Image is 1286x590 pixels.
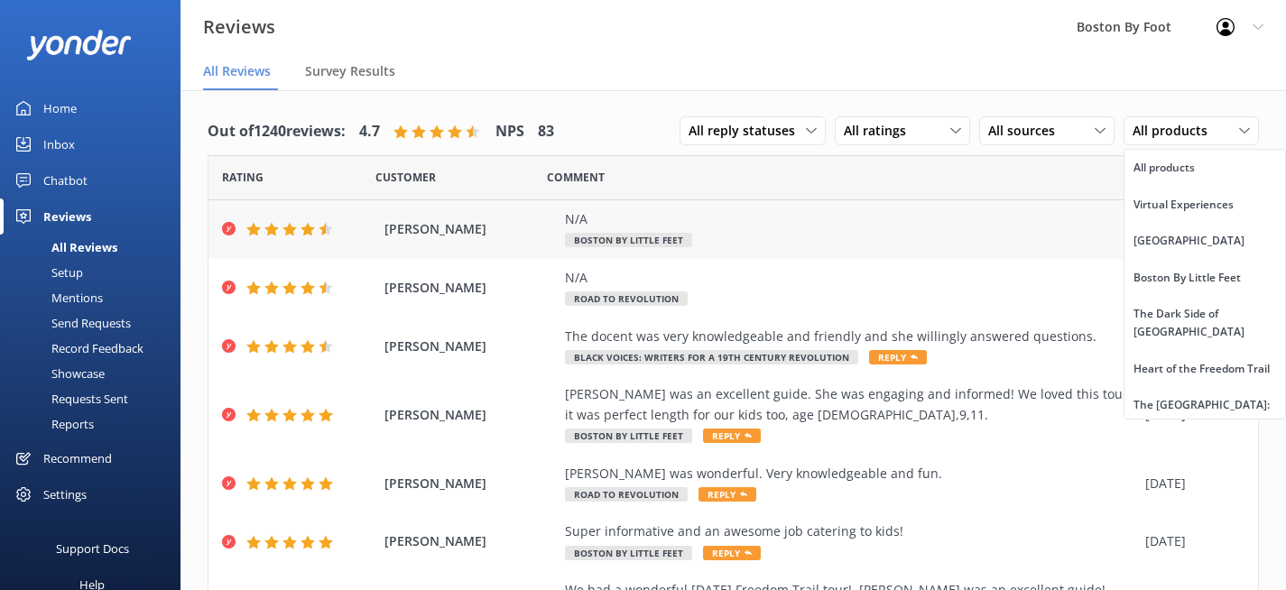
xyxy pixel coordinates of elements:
div: Send Requests [11,310,131,336]
span: [PERSON_NAME] [384,336,556,356]
span: Reply [869,350,927,364]
div: [PERSON_NAME] was wonderful. Very knowledgeable and fun. [565,464,1136,484]
span: Boston By Little Feet [565,546,692,560]
a: All Reviews [11,235,180,260]
div: The Dark Side of [GEOGRAPHIC_DATA] [1133,305,1276,342]
span: Date [222,169,264,186]
span: Survey Results [305,62,395,80]
div: Mentions [11,285,103,310]
a: Mentions [11,285,180,310]
span: [PERSON_NAME] [384,531,556,551]
span: All reply statuses [689,121,806,141]
span: Reply [699,487,756,502]
a: Requests Sent [11,386,180,411]
div: N/A [565,268,1136,288]
div: Chatbot [43,162,88,198]
div: [DATE] [1145,474,1235,493]
h3: Reviews [203,13,275,41]
div: Showcase [11,361,105,386]
div: Settings [43,476,87,512]
span: Reply [703,546,761,560]
div: Boston By Little Feet [1133,269,1241,287]
h4: 4.7 [359,120,380,143]
div: Reviews [43,198,91,235]
a: Record Feedback [11,336,180,361]
div: Recommend [43,440,112,476]
div: Inbox [43,126,75,162]
span: [PERSON_NAME] [384,405,556,425]
h4: 83 [538,120,554,143]
img: yonder-white-logo.png [27,30,131,60]
div: All Reviews [11,235,117,260]
span: All Reviews [203,62,271,80]
a: Showcase [11,361,180,386]
a: Setup [11,260,180,285]
div: Heart of the Freedom Trail [1133,360,1270,378]
a: Send Requests [11,310,180,336]
div: Requests Sent [11,386,128,411]
span: Road to Revolution [565,291,688,306]
div: The docent was very knowledgeable and friendly and she willingly answered questions. [565,327,1136,346]
span: Date [375,169,436,186]
span: All products [1133,121,1218,141]
div: Virtual Experiences [1133,196,1234,214]
div: The [GEOGRAPHIC_DATA]: Boston's Immigration Gateway [1133,396,1276,451]
div: All products [1133,159,1195,177]
span: All sources [988,121,1066,141]
span: [PERSON_NAME] [384,278,556,298]
h4: NPS [495,120,524,143]
div: Setup [11,260,83,285]
div: Record Feedback [11,336,143,361]
span: All ratings [844,121,917,141]
div: [PERSON_NAME] was an excellent guide. She was engaging and informed! We loved this tour, it was p... [565,384,1136,425]
span: Boston By Little Feet [565,233,692,247]
a: Reports [11,411,180,437]
span: Road to Revolution [565,487,688,502]
div: Super informative and an awesome job catering to kids! [565,521,1136,541]
div: Home [43,90,77,126]
span: Black Voices: Writers for a 19th Century Revolution [565,350,858,364]
span: Question [547,169,605,186]
span: [PERSON_NAME] [384,219,556,239]
div: [GEOGRAPHIC_DATA] [1133,232,1244,250]
span: [PERSON_NAME] [384,474,556,493]
div: Reports [11,411,94,437]
div: [DATE] [1145,531,1235,551]
span: Boston By Little Feet [565,429,692,443]
div: N/A [565,209,1136,229]
h4: Out of 1240 reviews: [208,120,346,143]
span: Reply [703,429,761,443]
div: Support Docs [56,530,129,567]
